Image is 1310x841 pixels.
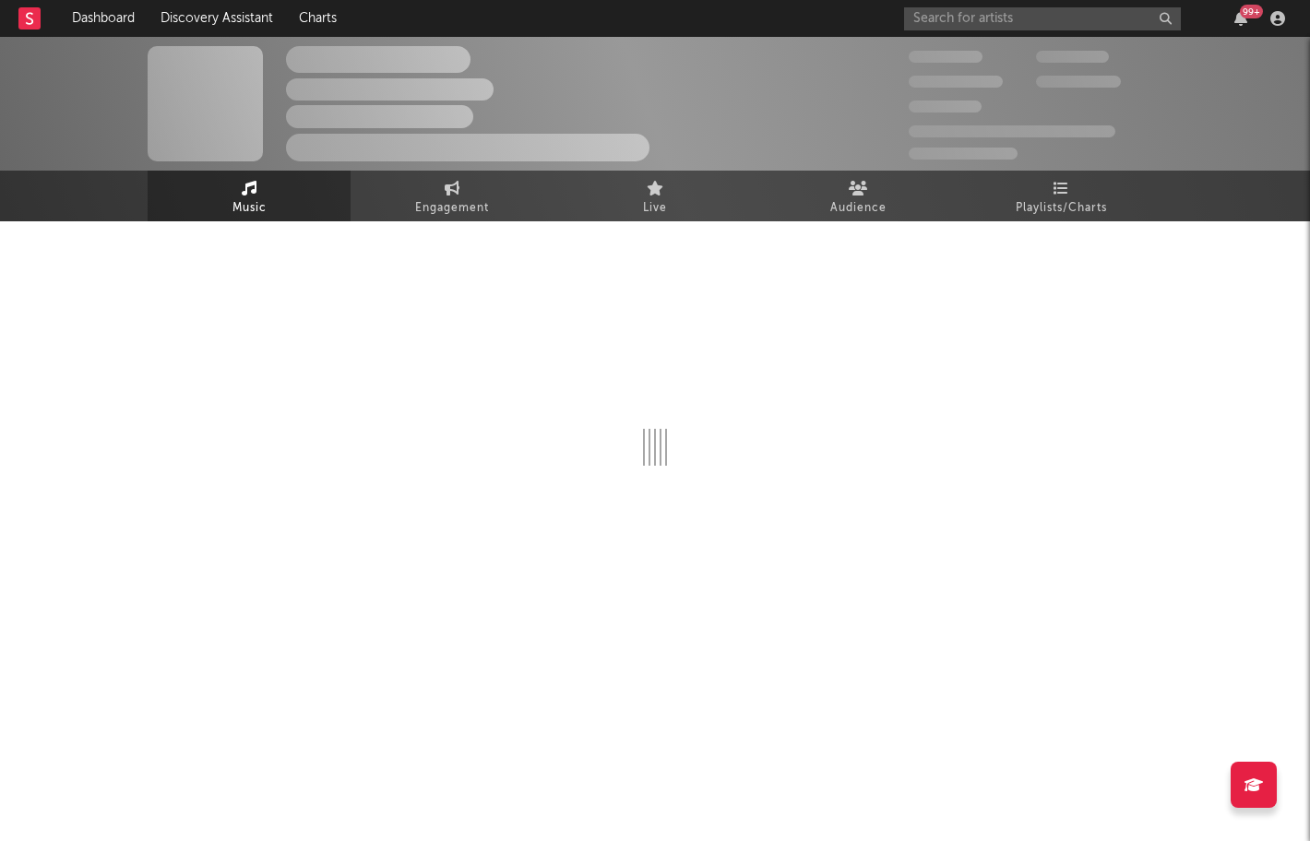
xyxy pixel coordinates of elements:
[909,101,982,113] span: 100,000
[756,171,959,221] a: Audience
[1234,11,1247,26] button: 99+
[1016,197,1107,219] span: Playlists/Charts
[909,76,1003,88] span: 50,000,000
[830,197,887,219] span: Audience
[909,51,982,63] span: 300,000
[415,197,489,219] span: Engagement
[1036,51,1109,63] span: 100,000
[1240,5,1263,18] div: 99 +
[232,197,267,219] span: Music
[554,171,756,221] a: Live
[1036,76,1121,88] span: 1,000,000
[904,7,1181,30] input: Search for artists
[909,125,1115,137] span: 50,000,000 Monthly Listeners
[959,171,1162,221] a: Playlists/Charts
[643,197,667,219] span: Live
[909,148,1018,160] span: Jump Score: 85.0
[148,171,351,221] a: Music
[351,171,554,221] a: Engagement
